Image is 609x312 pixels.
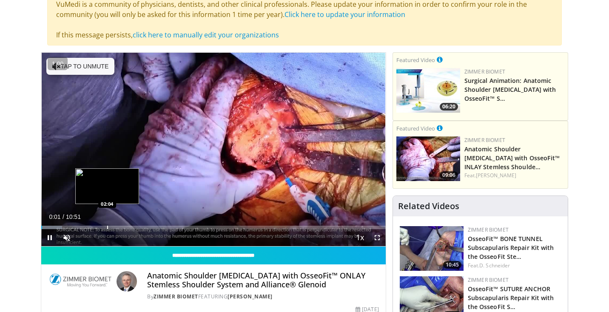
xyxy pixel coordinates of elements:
[41,229,58,246] button: Pause
[41,226,386,229] div: Progress Bar
[75,168,139,204] img: image.jpeg
[400,226,464,271] a: 10:45
[154,293,198,300] a: Zimmer Biomet
[48,271,113,292] img: Zimmer Biomet
[440,171,458,179] span: 09:06
[63,213,64,220] span: /
[464,77,556,102] a: Surgical Animation: Anatomic Shoulder [MEDICAL_DATA] with OsseoFit™ S…
[147,271,378,289] h4: Anatomic Shoulder [MEDICAL_DATA] with OsseoFit™ ONLAY Stemless Shoulder System and Alliance® Glenoid
[46,58,114,75] button: Tap to unmute
[352,229,369,246] button: Playback Rate
[464,136,505,144] a: Zimmer Biomet
[66,213,81,220] span: 10:51
[440,103,458,111] span: 06:20
[464,145,560,171] a: Anatomic Shoulder [MEDICAL_DATA] with OsseoFit™ INLAY Stemless Shoulde…
[396,136,460,181] a: 09:06
[285,10,405,19] a: Click here to update your information
[41,53,386,247] video-js: Video Player
[443,261,461,269] span: 10:45
[464,68,505,75] a: Zimmer Biomet
[133,30,279,40] a: click here to manually edit your organizations
[468,285,554,311] a: OsseoFit™ SUTURE ANCHOR Subscapularis Repair Kit with the OsseoFit S…
[468,226,509,233] a: Zimmer Biomet
[58,229,75,246] button: Unmute
[49,213,60,220] span: 0:01
[468,276,509,284] a: Zimmer Biomet
[147,293,378,301] div: By FEATURING
[468,262,561,269] div: Feat.
[396,136,460,181] img: 59d0d6d9-feca-4357-b9cd-4bad2cd35cb6.150x105_q85_crop-smart_upscale.jpg
[468,235,554,261] a: OsseoFit™ BONE TUNNEL Subscapularis Repair Kit with the OsseoFit Ste…
[117,271,137,292] img: Avatar
[396,68,460,113] a: 06:20
[398,201,459,211] h4: Related Videos
[369,229,386,246] button: Fullscreen
[228,293,273,300] a: [PERSON_NAME]
[400,226,464,271] img: 2f1af013-60dc-4d4f-a945-c3496bd90c6e.150x105_q85_crop-smart_upscale.jpg
[396,125,435,132] small: Featured Video
[464,172,564,179] div: Feat.
[396,68,460,113] img: 84e7f812-2061-4fff-86f6-cdff29f66ef4.150x105_q85_crop-smart_upscale.jpg
[396,56,435,64] small: Featured Video
[479,262,510,269] a: D. Schneider
[476,172,516,179] a: [PERSON_NAME]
